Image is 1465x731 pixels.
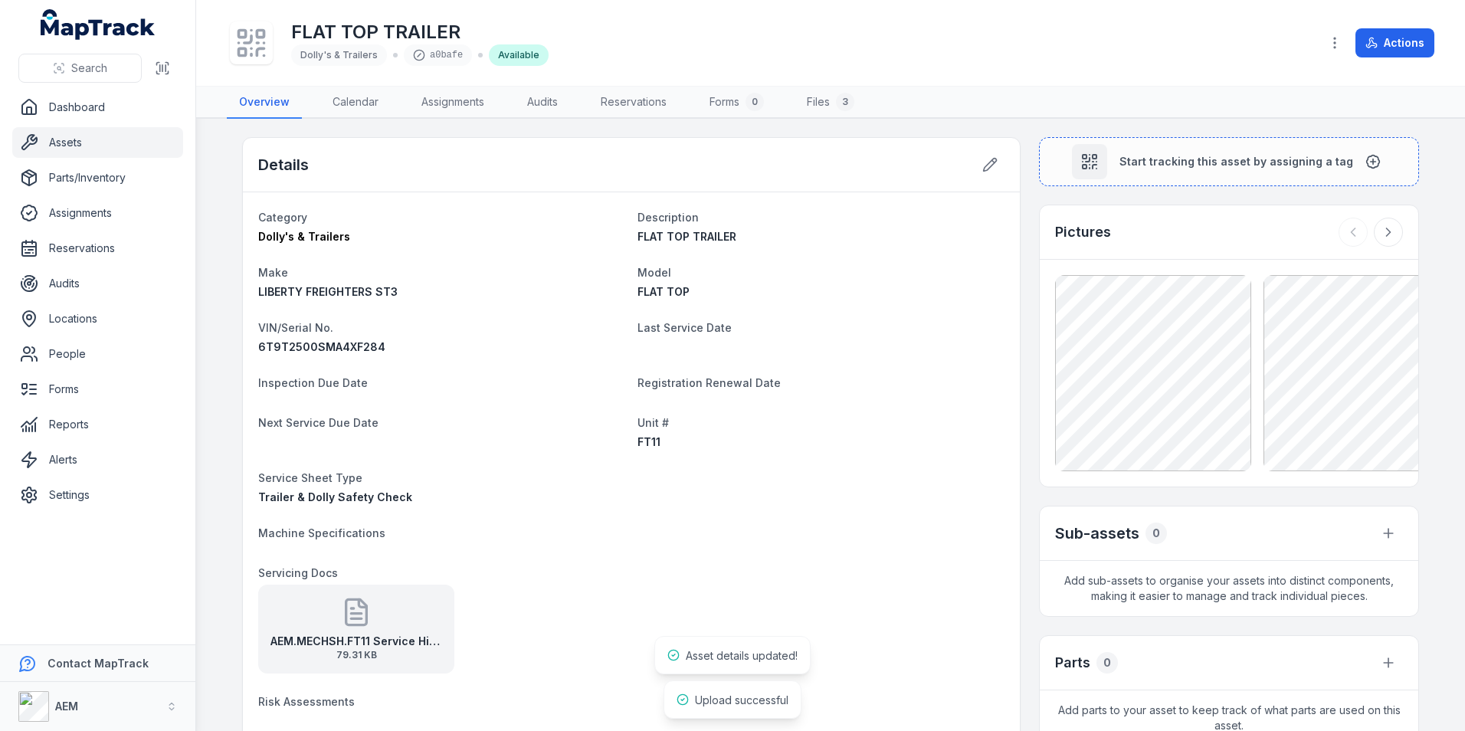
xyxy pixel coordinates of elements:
a: Audits [515,87,570,119]
span: Model [637,266,671,279]
a: Locations [12,303,183,334]
span: Start tracking this asset by assigning a tag [1119,154,1353,169]
span: Dolly's & Trailers [258,230,350,243]
span: Risk Assessments [258,695,355,708]
span: Search [71,61,107,76]
a: Alerts [12,444,183,475]
a: Parts/Inventory [12,162,183,193]
a: Files3 [795,87,867,119]
span: Add sub-assets to organise your assets into distinct components, making it easier to manage and t... [1040,561,1418,616]
span: Trailer & Dolly Safety Check [258,490,412,503]
span: 79.31 KB [270,649,442,661]
span: Description [637,211,699,224]
button: Start tracking this asset by assigning a tag [1039,137,1419,186]
span: Servicing Docs [258,566,338,579]
span: Dolly's & Trailers [300,49,378,61]
button: Search [18,54,142,83]
span: Upload successful [695,693,788,706]
a: Calendar [320,87,391,119]
a: Assignments [12,198,183,228]
a: MapTrack [41,9,156,40]
div: Available [489,44,549,66]
span: Make [258,266,288,279]
span: Category [258,211,307,224]
a: Reservations [588,87,679,119]
span: Asset details updated! [686,649,798,662]
span: FLAT TOP TRAILER [637,230,736,243]
span: VIN/Serial No. [258,321,333,334]
a: Reservations [12,233,183,264]
div: 3 [836,93,854,111]
span: Unit # [637,416,669,429]
div: 0 [1145,523,1167,544]
h2: Details [258,154,309,175]
span: FT11 [637,435,660,448]
span: Inspection Due Date [258,376,368,389]
h1: FLAT TOP TRAILER [291,20,549,44]
span: 6T9T2500SMA4XF284 [258,340,385,353]
button: Actions [1355,28,1434,57]
a: Reports [12,409,183,440]
a: Dashboard [12,92,183,123]
span: Registration Renewal Date [637,376,781,389]
span: Service Sheet Type [258,471,362,484]
h3: Pictures [1055,221,1111,243]
span: Next Service Due Date [258,416,379,429]
a: Audits [12,268,183,299]
a: Overview [227,87,302,119]
h2: Sub-assets [1055,523,1139,544]
span: FLAT TOP [637,285,690,298]
a: Forms0 [697,87,776,119]
span: Last Service Date [637,321,732,334]
div: 0 [746,93,764,111]
strong: AEM [55,700,78,713]
strong: Contact MapTrack [48,657,149,670]
a: Settings [12,480,183,510]
div: a0bafe [404,44,472,66]
div: 0 [1096,652,1118,674]
a: Forms [12,374,183,405]
h3: Parts [1055,652,1090,674]
a: People [12,339,183,369]
span: Machine Specifications [258,526,385,539]
span: LIBERTY FREIGHTERS ST3 [258,285,398,298]
strong: AEM.MECHSH.FT11 Service History [DATE] [270,634,442,649]
a: Assets [12,127,183,158]
a: Assignments [409,87,497,119]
